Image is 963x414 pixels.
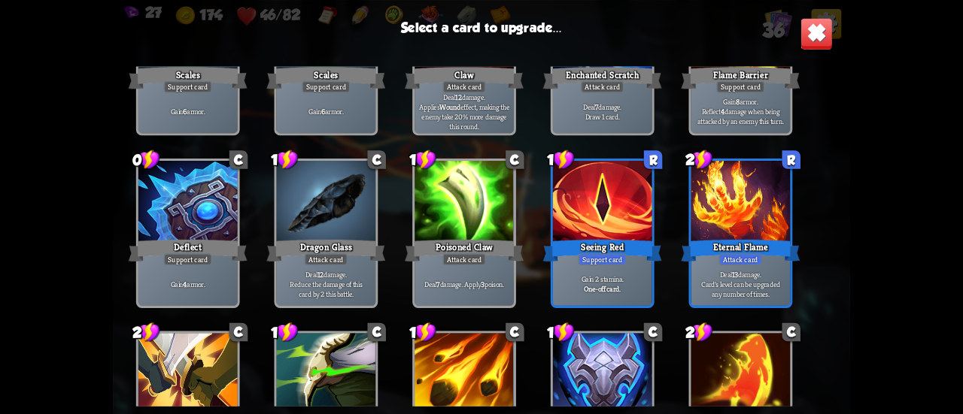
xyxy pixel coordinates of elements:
p: Deal damage. Card's level can be upgraded any number of times. [694,269,788,298]
p: Gain armor. Reflect damage when being attacked by an enemy this turn. [694,97,788,126]
p: Gain armor. [141,107,235,116]
b: 3 [481,279,485,289]
div: 1 [547,322,575,343]
div: Poisoned Claw [405,237,524,263]
div: R [644,150,662,168]
b: Wound [439,101,460,111]
h3: Select a card to upgrade... [401,20,563,35]
p: Deal damage. Applies effect, making the enemy take 20% more damage this round. [418,92,512,131]
div: Seeing Red [543,237,662,263]
b: 8 [736,97,740,107]
div: Claw [405,65,524,91]
div: Attack card [442,80,485,92]
div: C [506,322,524,340]
div: 1 [409,149,437,170]
div: C [367,322,385,340]
b: 12 [317,269,324,279]
div: Support card [302,80,350,92]
b: 7 [436,279,439,289]
div: C [506,150,524,168]
div: 1 [409,322,437,343]
div: Dragon Glass [266,237,385,263]
div: 2 [685,322,713,343]
b: 4 [721,107,725,116]
div: R [782,150,800,168]
div: C [229,150,248,168]
div: C [644,322,662,340]
div: Attack card [305,253,348,265]
b: 7 [595,101,598,111]
div: Deflect [129,237,248,263]
p: Deal damage. Draw 1 card. [555,101,649,121]
div: Attack card [719,253,762,265]
div: C [782,322,800,340]
div: 0 [132,149,160,170]
b: One-off card. [584,284,621,294]
div: C [367,150,385,168]
div: 1 [547,149,575,170]
div: Eternal Flame [681,237,800,263]
b: 6 [321,107,325,116]
div: Attack card [442,253,485,265]
div: Enchanted Scratch [543,65,662,91]
div: Support card [164,80,212,92]
div: Flame Barrier [681,65,800,91]
div: 2 [685,149,713,170]
p: Gain armor. [141,279,235,289]
p: Gain armor. [279,107,373,116]
div: Support card [716,80,764,92]
div: Support card [164,253,212,265]
b: 6 [183,107,187,116]
b: 12 [455,92,461,101]
b: 13 [732,269,738,279]
div: Attack card [581,80,624,92]
img: Close_Button.png [800,17,833,50]
div: Scales [129,65,248,91]
div: 1 [271,322,299,343]
div: Support card [579,253,627,265]
p: Deal damage. Reduce the damage of this card by 2 this battle. [279,269,373,298]
div: 1 [271,149,299,170]
p: Deal damage. Apply poison. [418,279,512,289]
p: Gain 2 stamina. [555,274,649,284]
div: C [229,322,248,340]
div: Scales [266,65,385,91]
div: 2 [132,322,160,343]
b: 4 [183,279,187,289]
